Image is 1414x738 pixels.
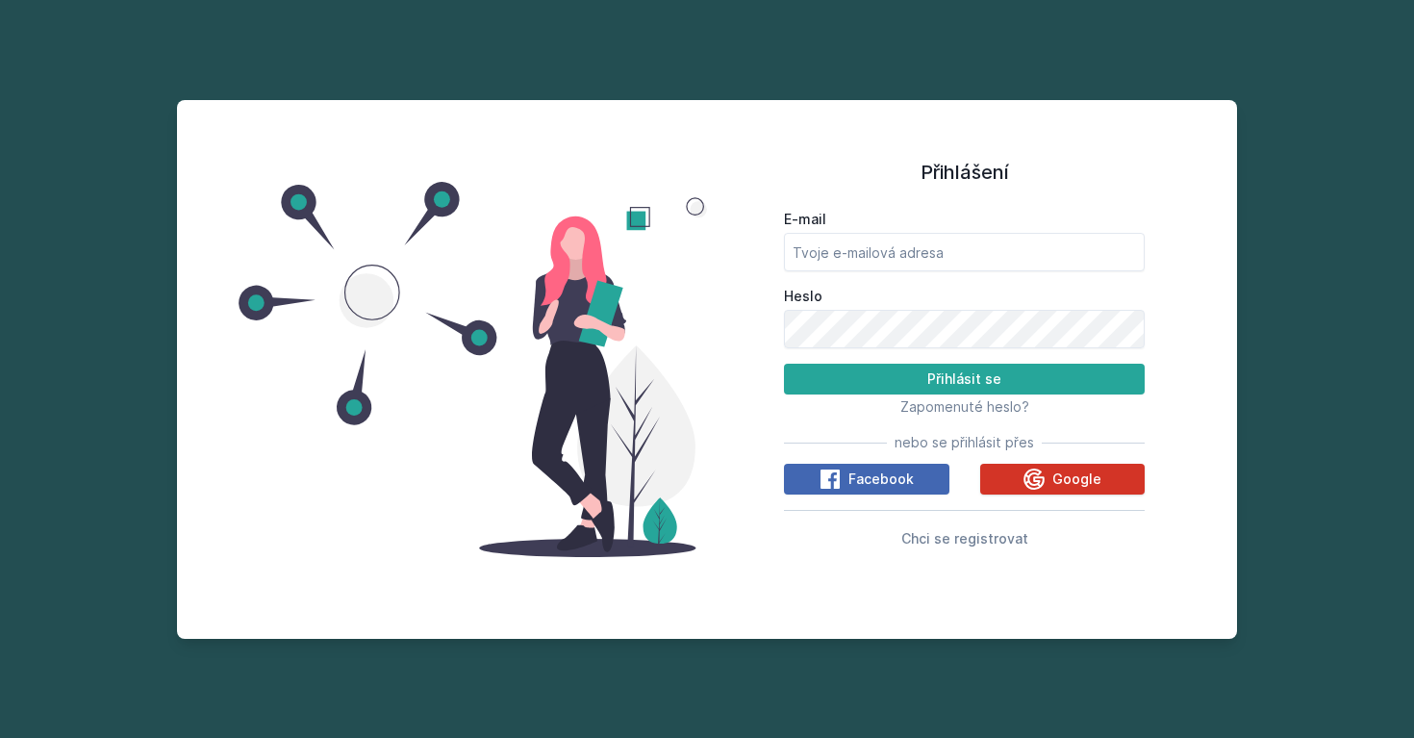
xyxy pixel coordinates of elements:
[1052,470,1101,489] span: Google
[848,470,914,489] span: Facebook
[784,158,1145,187] h1: Přihlášení
[784,464,949,495] button: Facebook
[901,526,1028,549] button: Chci se registrovat
[784,233,1145,271] input: Tvoje e-mailová adresa
[784,364,1145,394] button: Přihlásit se
[900,398,1029,415] span: Zapomenuté heslo?
[784,210,1145,229] label: E-mail
[784,287,1145,306] label: Heslo
[895,433,1034,452] span: nebo se přihlásit přes
[980,464,1146,495] button: Google
[901,530,1028,547] span: Chci se registrovat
